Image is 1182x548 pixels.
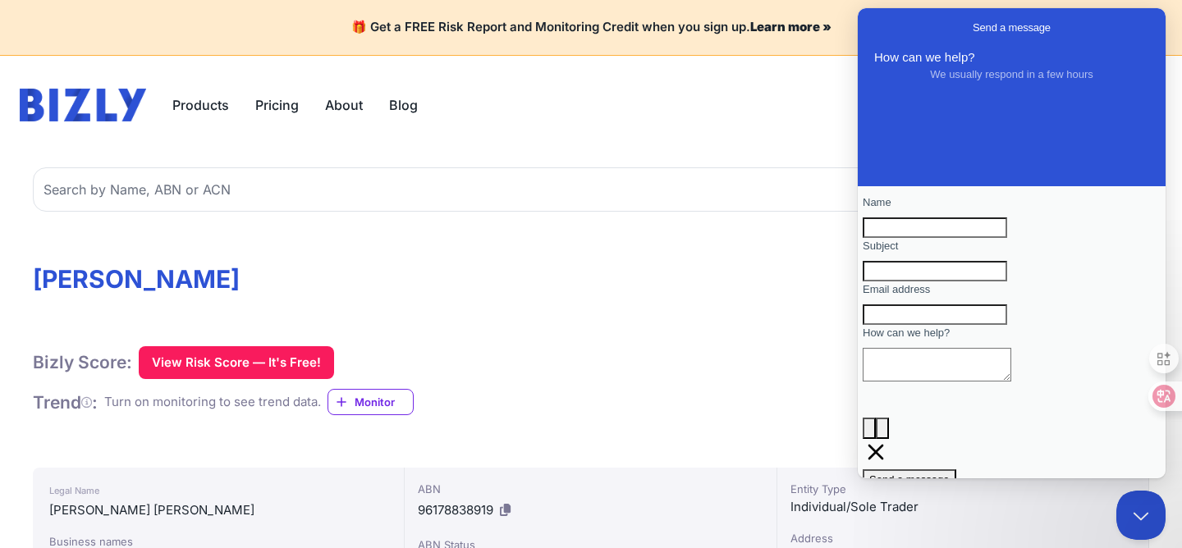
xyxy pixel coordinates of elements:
button: Emoji Picker [18,409,31,431]
button: Attach a file [5,409,18,431]
div: ABN [418,481,763,497]
div: Address [790,530,1135,546]
iframe: Help Scout Beacon - Close [1116,491,1166,540]
form: Contact form [5,186,303,482]
span: Subject [5,231,40,244]
span: Name [5,188,34,200]
div: [PERSON_NAME] [PERSON_NAME] [49,500,387,520]
span: cross-large [5,447,31,459]
textarea: How can we help? [5,340,153,373]
h1: [PERSON_NAME] [33,264,1149,294]
div: Turn on monitoring to see trend data. [104,393,321,412]
div: Legal Name [49,481,387,500]
a: Learn more » [750,19,832,34]
a: About [325,95,363,115]
span: How can we help? [5,318,92,331]
button: View Risk Score — It's Free! [139,346,334,379]
h1: Trend : [33,391,98,413]
span: Send a message [11,465,92,477]
h1: Bizly Score: [33,351,132,373]
div: Individual/Sole Trader [790,497,1135,517]
div: Entity Type [790,481,1135,497]
span: Email address [5,275,72,287]
h4: 🎁 Get a FREE Risk Report and Monitoring Credit when you sign up. [20,20,1162,35]
span: 96178838919 [418,502,493,518]
button: Send a message [5,461,98,482]
a: Pricing [255,95,299,115]
button: Products [172,95,229,115]
a: Monitor [328,389,414,415]
a: Blog [389,95,418,115]
input: Search by Name, ABN or ACN [33,167,1149,212]
span: Monitor [355,394,413,410]
iframe: To enrich screen reader interactions, please activate Accessibility in Grammarly extension settings [858,8,1166,478]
